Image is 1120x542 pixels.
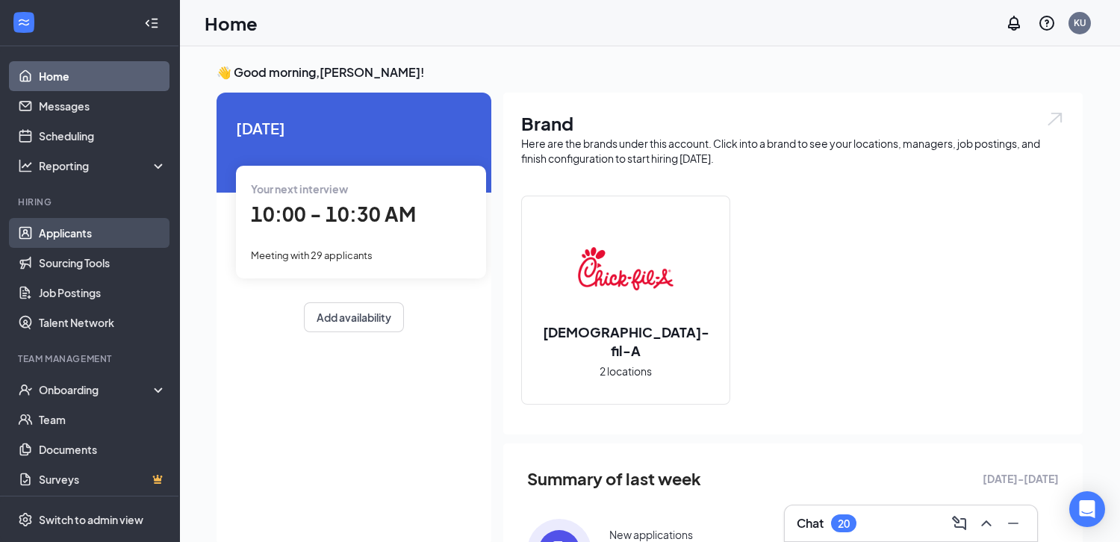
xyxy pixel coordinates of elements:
[16,15,31,30] svg: WorkstreamLogo
[205,10,258,36] h1: Home
[39,405,167,434] a: Team
[39,512,143,527] div: Switch to admin view
[1069,491,1105,527] div: Open Intercom Messenger
[948,511,971,535] button: ComposeMessage
[1038,14,1056,32] svg: QuestionInfo
[1004,514,1022,532] svg: Minimize
[144,16,159,31] svg: Collapse
[39,434,167,464] a: Documents
[39,278,167,308] a: Job Postings
[578,221,673,317] img: Chick-fil-A
[600,363,652,379] span: 2 locations
[217,64,1083,81] h3: 👋 Good morning, [PERSON_NAME] !
[797,515,824,532] h3: Chat
[838,517,850,530] div: 20
[1045,110,1065,128] img: open.6027fd2a22e1237b5b06.svg
[251,202,416,226] span: 10:00 - 10:30 AM
[39,158,167,173] div: Reporting
[236,116,472,140] span: [DATE]
[39,61,167,91] a: Home
[977,514,995,532] svg: ChevronUp
[18,196,164,208] div: Hiring
[18,158,33,173] svg: Analysis
[39,91,167,121] a: Messages
[527,466,701,492] span: Summary of last week
[18,512,33,527] svg: Settings
[18,352,164,365] div: Team Management
[1074,16,1086,29] div: KU
[39,121,167,151] a: Scheduling
[983,470,1059,487] span: [DATE] - [DATE]
[521,110,1065,136] h1: Brand
[609,527,693,542] div: New applications
[39,308,167,337] a: Talent Network
[304,302,404,332] button: Add availability
[522,323,729,360] h2: [DEMOGRAPHIC_DATA]-fil-A
[39,218,167,248] a: Applicants
[18,382,33,397] svg: UserCheck
[951,514,968,532] svg: ComposeMessage
[521,136,1065,166] div: Here are the brands under this account. Click into a brand to see your locations, managers, job p...
[1005,14,1023,32] svg: Notifications
[39,248,167,278] a: Sourcing Tools
[1001,511,1025,535] button: Minimize
[39,382,154,397] div: Onboarding
[974,511,998,535] button: ChevronUp
[251,182,348,196] span: Your next interview
[251,249,373,261] span: Meeting with 29 applicants
[39,464,167,494] a: SurveysCrown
